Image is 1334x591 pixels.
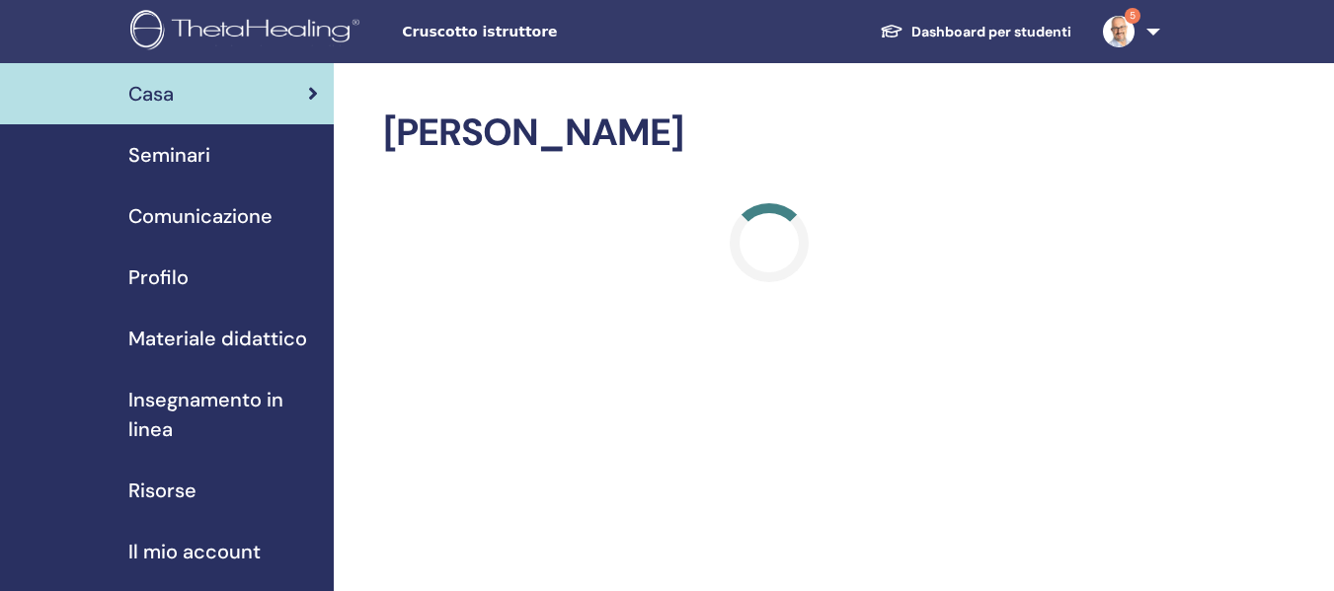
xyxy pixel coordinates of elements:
span: Seminari [128,140,210,170]
span: Cruscotto istruttore [402,22,698,42]
img: default.jpg [1103,16,1135,47]
span: Il mio account [128,537,261,566]
span: Insegnamento in linea [128,385,318,444]
span: Profilo [128,262,189,292]
span: 5 [1125,8,1140,24]
span: Casa [128,79,174,109]
img: graduation-cap-white.svg [880,23,903,39]
img: logo.png [130,10,366,54]
h2: [PERSON_NAME] [383,111,1156,156]
span: Risorse [128,476,196,505]
span: Materiale didattico [128,324,307,353]
a: Dashboard per studenti [864,14,1087,50]
span: Comunicazione [128,201,273,231]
